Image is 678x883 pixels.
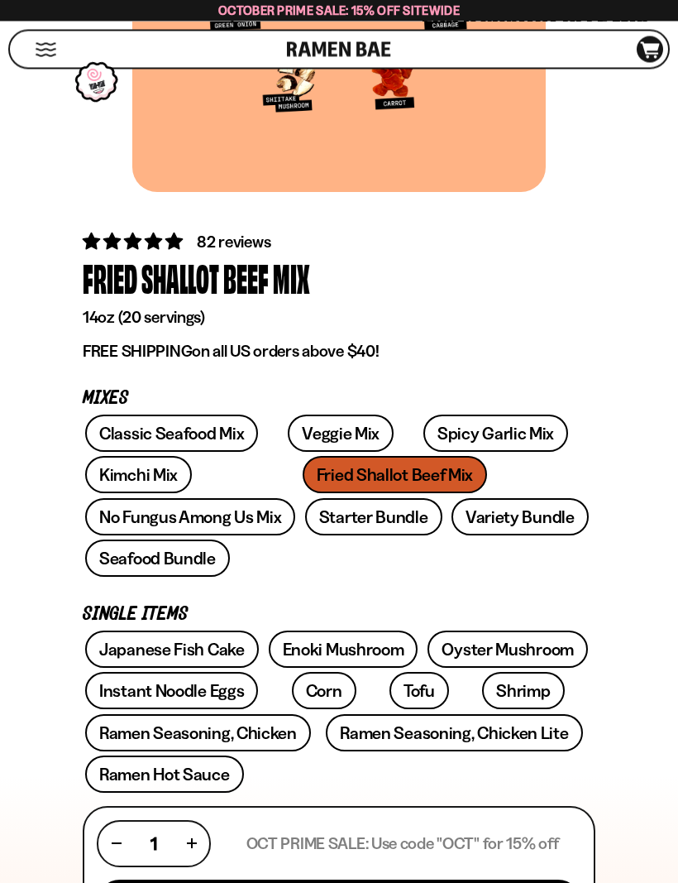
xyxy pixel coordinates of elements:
[85,540,230,578] a: Seafood Bundle
[292,673,356,710] a: Corn
[427,631,588,669] a: Oyster Mushroom
[288,415,394,453] a: Veggie Mix
[85,715,311,752] a: Ramen Seasoning, Chicken
[218,2,460,18] span: October Prime Sale: 15% off Sitewide
[85,415,258,453] a: Classic Seafood Mix
[389,673,449,710] a: Tofu
[269,631,418,669] a: Enoki Mushroom
[197,233,270,252] span: 82 reviews
[85,457,192,494] a: Kimchi Mix
[83,342,595,362] p: on all US orders above $40!
[85,631,259,669] a: Japanese Fish Cake
[273,255,310,304] div: Mix
[141,255,219,304] div: Shallot
[83,255,137,304] div: Fried
[83,342,192,362] strong: FREE SHIPPING
[223,255,269,304] div: Beef
[246,834,559,855] p: OCT PRIME SALE: Use code "OCT" for 15% off
[482,673,564,710] a: Shrimp
[326,715,582,752] a: Ramen Seasoning, Chicken Lite
[83,232,186,252] span: 4.83 stars
[305,499,442,536] a: Starter Bundle
[150,834,157,855] span: 1
[35,43,57,57] button: Mobile Menu Trigger
[85,499,295,536] a: No Fungus Among Us Mix
[83,607,595,623] p: Single Items
[85,756,244,794] a: Ramen Hot Sauce
[83,308,595,329] p: 14oz (20 servings)
[423,415,568,453] a: Spicy Garlic Mix
[451,499,589,536] a: Variety Bundle
[83,391,595,407] p: Mixes
[85,673,258,710] a: Instant Noodle Eggs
